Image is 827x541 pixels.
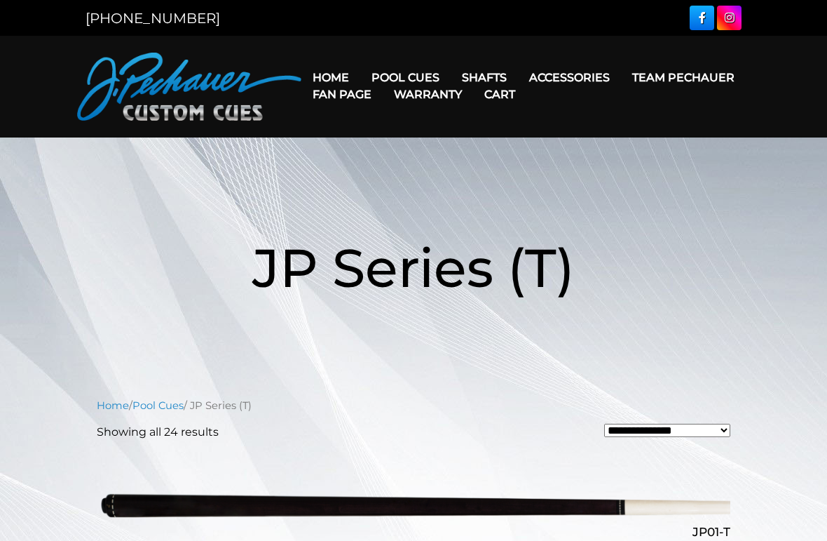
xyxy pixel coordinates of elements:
[473,76,526,112] a: Cart
[383,76,473,112] a: Warranty
[97,399,129,412] a: Home
[604,424,730,437] select: Shop order
[77,53,301,121] img: Pechauer Custom Cues
[301,60,360,95] a: Home
[518,60,621,95] a: Accessories
[451,60,518,95] a: Shafts
[621,60,746,95] a: Team Pechauer
[252,235,575,300] span: JP Series (T)
[301,76,383,112] a: Fan Page
[97,424,219,441] p: Showing all 24 results
[360,60,451,95] a: Pool Cues
[86,10,220,27] a: [PHONE_NUMBER]
[132,399,184,412] a: Pool Cues
[97,398,730,413] nav: Breadcrumb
